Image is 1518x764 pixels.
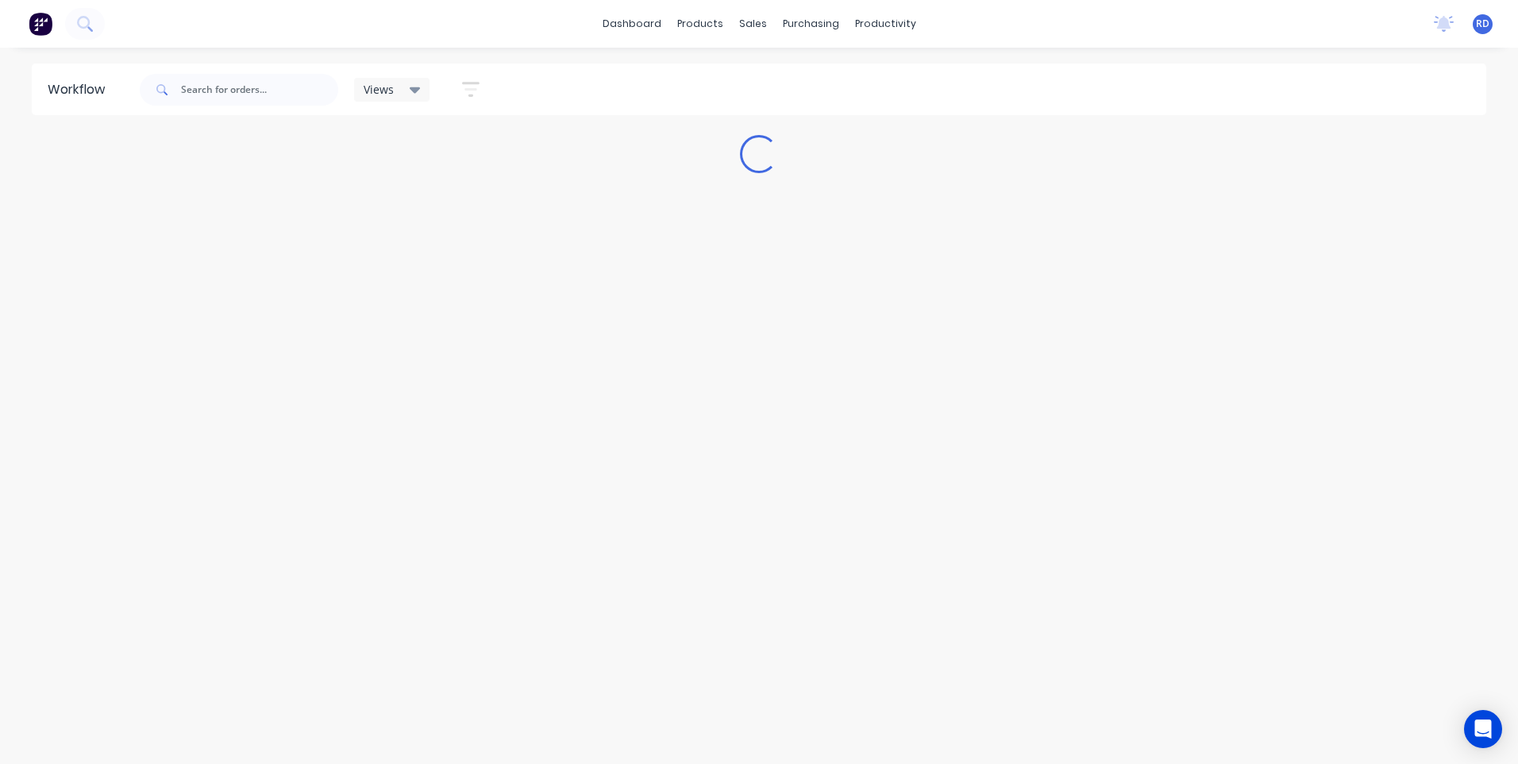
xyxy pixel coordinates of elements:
[595,12,669,36] a: dashboard
[364,81,394,98] span: Views
[731,12,775,36] div: sales
[669,12,731,36] div: products
[29,12,52,36] img: Factory
[847,12,924,36] div: productivity
[1476,17,1489,31] span: RD
[181,74,338,106] input: Search for orders...
[48,80,113,99] div: Workflow
[775,12,847,36] div: purchasing
[1464,710,1502,748] div: Open Intercom Messenger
